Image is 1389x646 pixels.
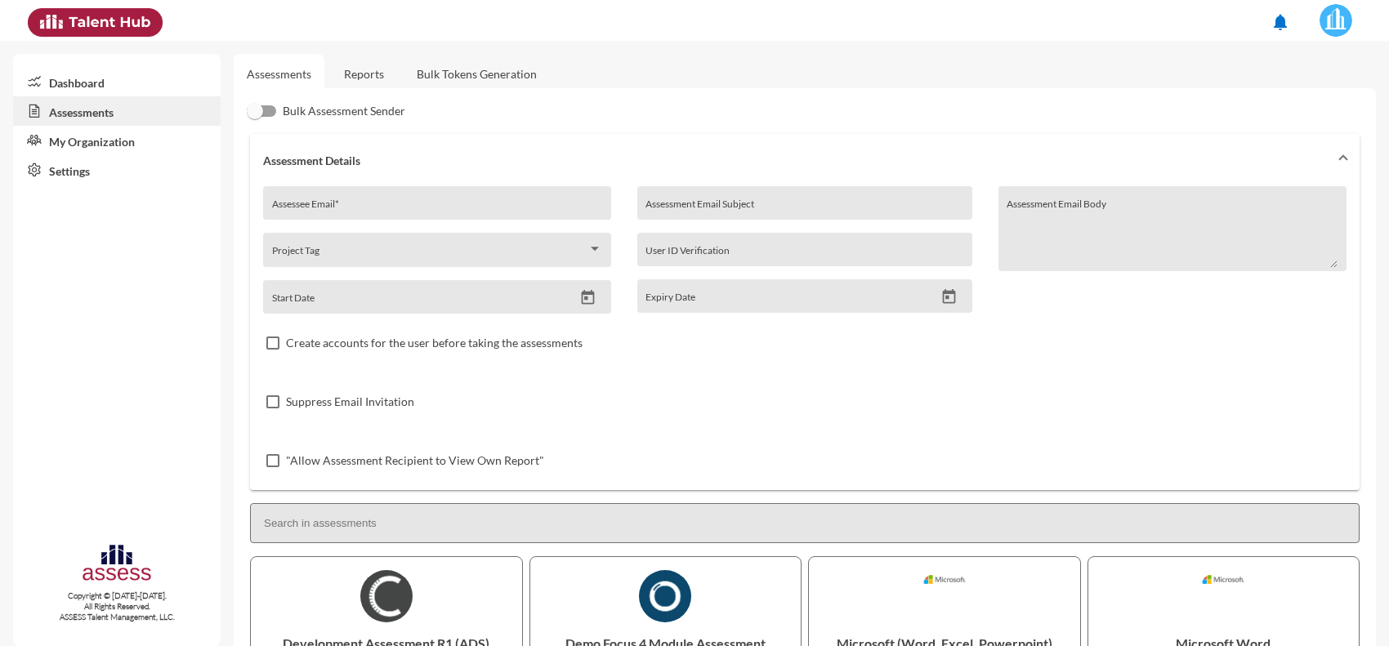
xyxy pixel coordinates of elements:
[250,503,1360,543] input: Search in assessments
[13,67,221,96] a: Dashboard
[13,126,221,155] a: My Organization
[574,289,602,306] button: Open calendar
[404,54,550,94] a: Bulk Tokens Generation
[283,101,405,121] span: Bulk Assessment Sender
[331,54,397,94] a: Reports
[935,288,963,305] button: Open calendar
[247,67,311,81] a: Assessments
[263,154,1327,167] mat-panel-title: Assessment Details
[250,186,1360,490] div: Assessment Details
[286,392,414,412] span: Suppress Email Invitation
[1271,12,1290,32] mat-icon: notifications
[13,96,221,126] a: Assessments
[286,333,583,353] span: Create accounts for the user before taking the assessments
[13,155,221,185] a: Settings
[286,451,544,470] span: "Allow Assessment Recipient to View Own Report"
[81,542,154,587] img: assesscompany-logo.png
[13,590,221,622] p: Copyright © [DATE]-[DATE]. All Rights Reserved. ASSESS Talent Management, LLC.
[250,134,1360,186] mat-expansion-panel-header: Assessment Details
